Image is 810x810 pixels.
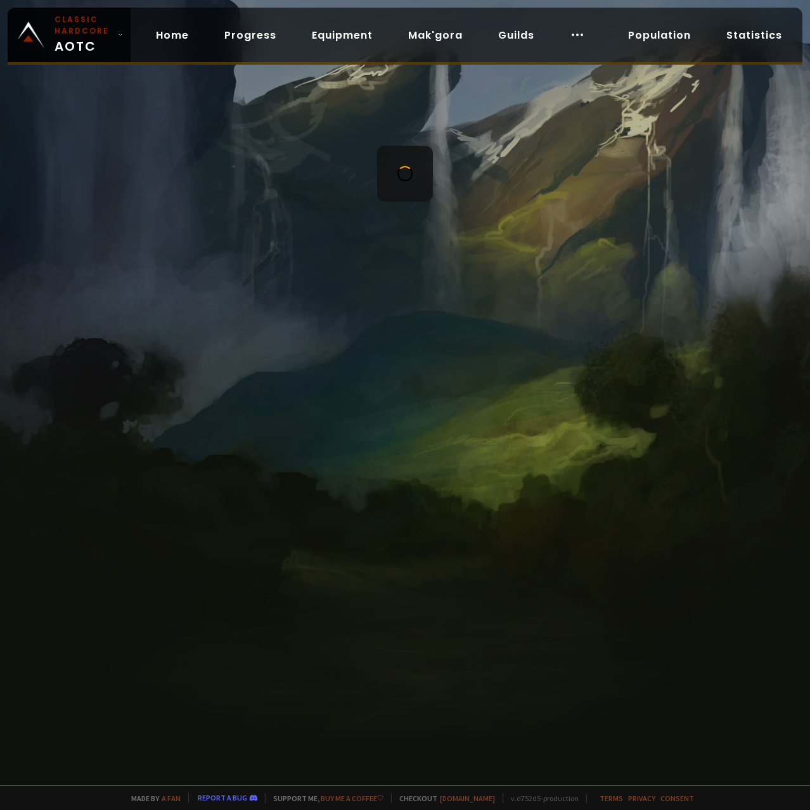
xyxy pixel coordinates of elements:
span: Support me, [265,794,383,803]
span: AOTC [55,14,113,56]
a: Progress [214,22,286,48]
span: v. d752d5 - production [503,794,579,803]
a: Privacy [628,794,655,803]
a: Classic HardcoreAOTC [8,8,131,62]
a: Terms [600,794,623,803]
a: [DOMAIN_NAME] [440,794,495,803]
a: Mak'gora [398,22,473,48]
small: Classic Hardcore [55,14,113,37]
a: Guilds [488,22,544,48]
a: Buy me a coffee [321,794,383,803]
a: Population [618,22,701,48]
a: Report a bug [198,793,247,802]
span: Checkout [391,794,495,803]
a: Consent [660,794,694,803]
a: Equipment [302,22,383,48]
a: Statistics [716,22,792,48]
a: a fan [162,794,181,803]
a: Home [146,22,199,48]
span: Made by [124,794,181,803]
